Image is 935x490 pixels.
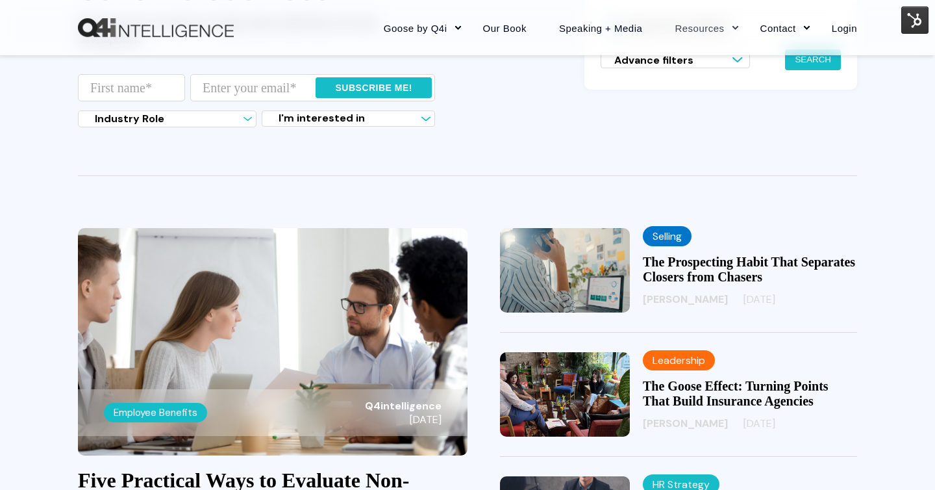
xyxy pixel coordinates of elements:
span: [PERSON_NAME] [643,292,728,306]
label: Leadership [643,350,715,370]
iframe: Chat Widget [870,428,935,490]
span: [DATE] [743,417,775,430]
label: Selling [643,226,692,246]
a: Back to Home [78,18,234,38]
img: HubSpot Tools Menu Toggle [901,6,929,34]
span: I'm interested in [279,111,365,125]
span: [DATE] [365,413,442,426]
button: Search [785,49,841,70]
img: Five Practical Ways to Evaluate Non-Insurance Benefits [78,228,467,456]
input: Enter your email* [190,74,435,101]
img: The Prospecting Habit That Separates Closers from Chasers [500,228,630,313]
span: [PERSON_NAME] [643,417,728,430]
span: [DATE] [743,292,775,306]
a: Five Practical Ways to Evaluate Non-Insurance Benefits Employee Benefits Q4intelligence [DATE] [78,228,467,456]
img: Q4intelligence, LLC logo [78,18,234,38]
input: Subscribe me! [316,77,432,98]
a: The Goose Effect: Turning Points That Build Insurance Agencies [643,379,829,408]
input: First name* [78,74,185,101]
img: The Goose Effect: Turning Points That Build Insurance Agencies [500,352,630,437]
span: Q4intelligence [365,399,442,413]
label: Employee Benefits [104,403,207,422]
span: Advance filters [614,53,693,67]
a: The Prospecting Habit That Separates Closers from Chasers [643,255,855,284]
